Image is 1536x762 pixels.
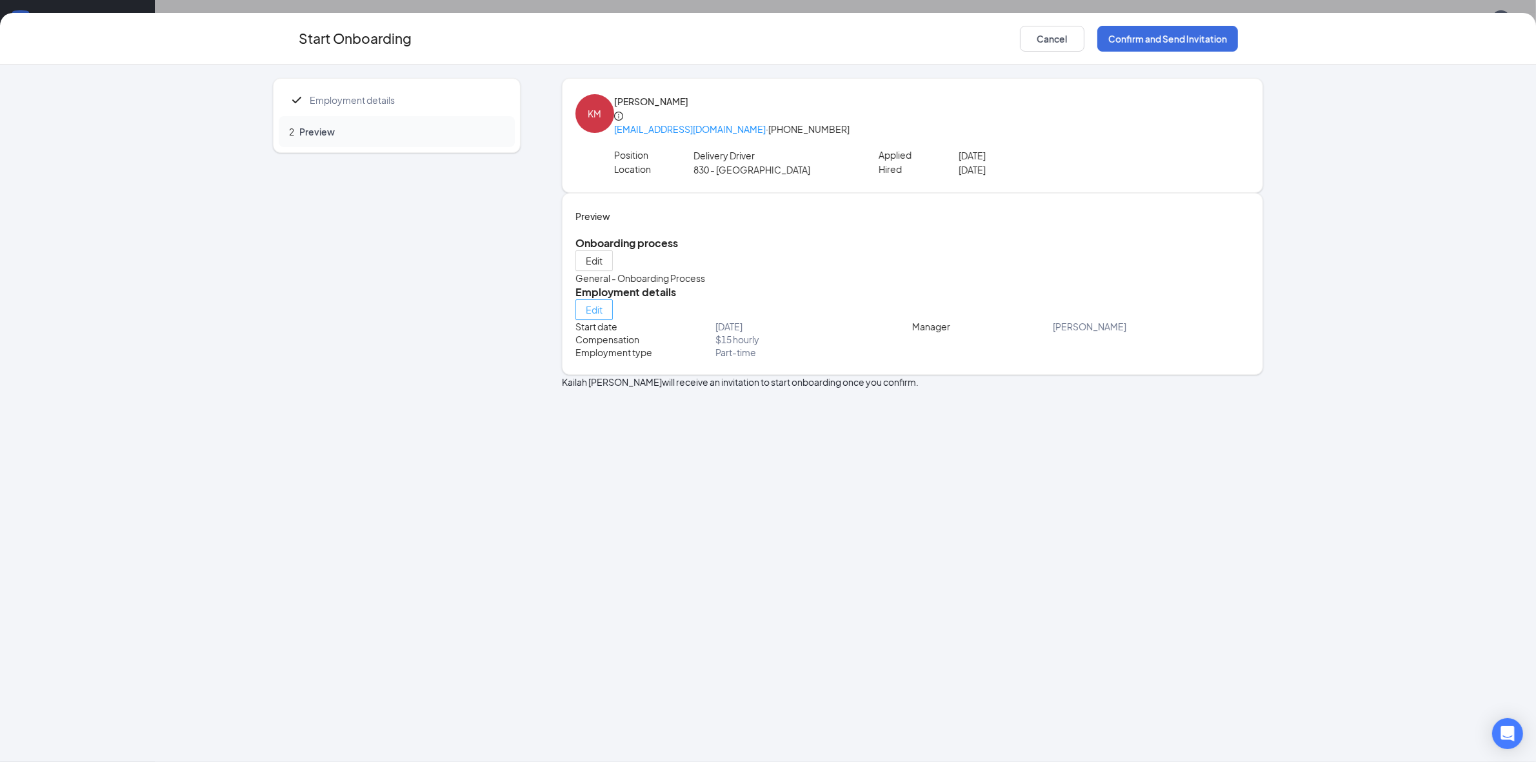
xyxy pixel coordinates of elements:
span: General - Onboarding Process [575,272,705,284]
svg: Checkmark [289,92,304,108]
h3: Start Onboarding [299,28,412,49]
h5: Employment details [575,285,1250,299]
div: Open Intercom Messenger [1492,718,1523,749]
p: $ 15 hourly [715,333,912,346]
p: Kailah [PERSON_NAME] will receive an invitation to start onboarding once you confirm. [562,375,1264,389]
span: Edit [586,254,603,267]
h4: [PERSON_NAME] [614,94,1250,108]
p: Delivery Driver [693,148,852,163]
span: Employment details [310,94,502,106]
button: Confirm and Send Invitation [1097,26,1238,52]
p: Applied [879,148,958,161]
p: Location [614,163,693,175]
div: KM [588,106,601,121]
p: Hired [879,163,958,175]
button: Edit [575,299,613,320]
span: Edit [586,303,603,316]
p: 830 - [GEOGRAPHIC_DATA] [693,163,852,177]
h4: Preview [575,209,1250,223]
p: Compensation [575,333,716,346]
p: [PERSON_NAME] [1053,320,1250,333]
a: [EMAIL_ADDRESS][DOMAIN_NAME] [614,123,766,135]
span: 2 [289,126,294,137]
button: Cancel [1020,26,1084,52]
p: [DATE] [959,163,1117,177]
p: Position [614,148,693,161]
p: Manager [912,320,1053,333]
p: Employment type [575,346,716,359]
h5: Onboarding process [575,236,1250,250]
p: [DATE] [715,320,912,333]
p: · [PHONE_NUMBER] [614,123,1250,135]
p: [DATE] [959,148,1117,163]
p: Part-time [715,346,912,359]
button: Edit [575,250,613,271]
span: info-circle [614,112,623,121]
p: Start date [575,320,716,333]
span: Preview [299,125,502,138]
